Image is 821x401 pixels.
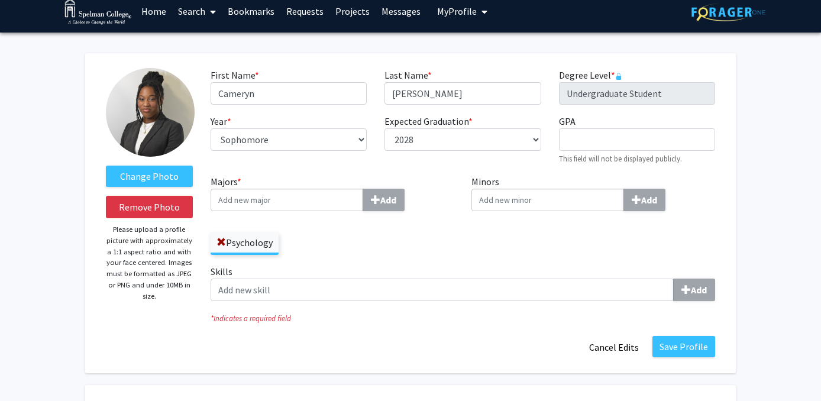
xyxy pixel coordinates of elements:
[691,3,765,21] img: ForagerOne Logo
[211,174,454,211] label: Majors
[652,336,715,357] button: Save Profile
[211,114,231,128] label: Year
[471,174,715,211] label: Minors
[211,68,259,82] label: First Name
[437,5,477,17] span: My Profile
[673,279,715,301] button: Skills
[211,232,279,253] label: Psychology
[623,189,665,211] button: Minors
[641,194,657,206] b: Add
[211,313,715,324] i: Indicates a required field
[691,284,707,296] b: Add
[106,166,193,187] label: ChangeProfile Picture
[384,114,473,128] label: Expected Graduation
[471,189,624,211] input: MinorsAdd
[211,189,363,211] input: Majors*Add
[559,114,576,128] label: GPA
[211,279,674,301] input: SkillsAdd
[9,348,50,392] iframe: Chat
[559,154,682,163] small: This field will not be displayed publicly.
[106,68,195,157] img: Profile Picture
[106,224,193,302] p: Please upload a profile picture with approximately a 1:1 aspect ratio and with your face centered...
[581,336,647,358] button: Cancel Edits
[106,196,193,218] button: Remove Photo
[384,68,432,82] label: Last Name
[615,73,622,80] svg: This information is provided and automatically updated by Spelman College and is not editable on ...
[363,189,405,211] button: Majors*
[380,194,396,206] b: Add
[211,264,715,301] label: Skills
[559,68,622,82] label: Degree Level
